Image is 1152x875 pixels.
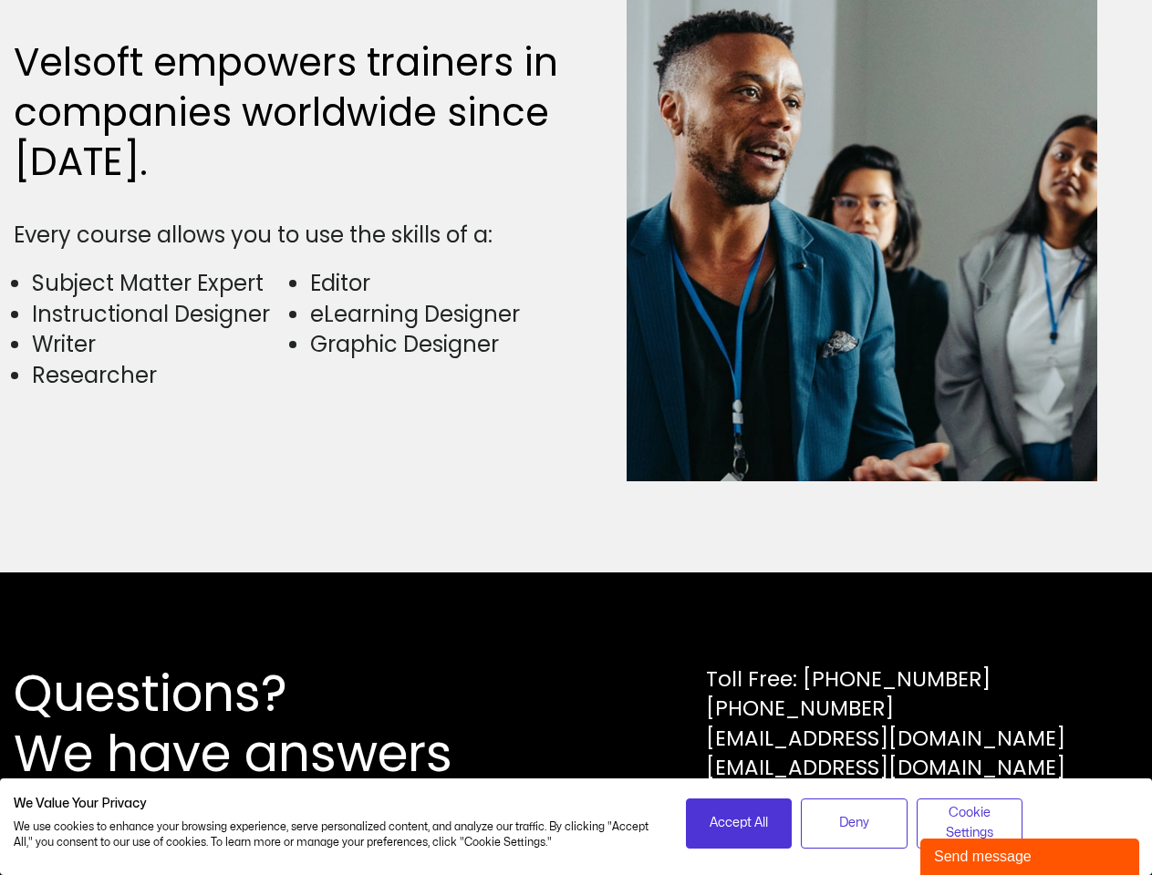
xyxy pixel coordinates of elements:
[32,268,288,299] li: Subject Matter Expert
[917,798,1023,849] button: Adjust cookie preferences
[32,360,288,391] li: Researcher
[14,819,659,850] p: We use cookies to enhance your browsing experience, serve personalized content, and analyze our t...
[801,798,908,849] button: Deny all cookies
[14,220,567,251] div: Every course allows you to use the skills of a:
[32,299,288,330] li: Instructional Designer
[310,268,566,299] li: Editor
[14,796,659,812] h2: We Value Your Privacy
[710,813,768,833] span: Accept All
[920,835,1143,875] iframe: chat widget
[14,664,518,784] h2: Questions? We have answers
[706,664,1065,782] div: Toll Free: [PHONE_NUMBER] [PHONE_NUMBER] [EMAIL_ADDRESS][DOMAIN_NAME] [EMAIL_ADDRESS][DOMAIN_NAME]
[929,803,1012,844] span: Cookie Settings
[14,38,567,188] h2: Velsoft empowers trainers in companies worldwide since [DATE].
[310,299,566,330] li: eLearning Designer
[839,813,869,833] span: Deny
[32,329,288,360] li: Writer
[310,329,566,360] li: Graphic Designer
[686,798,793,849] button: Accept all cookies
